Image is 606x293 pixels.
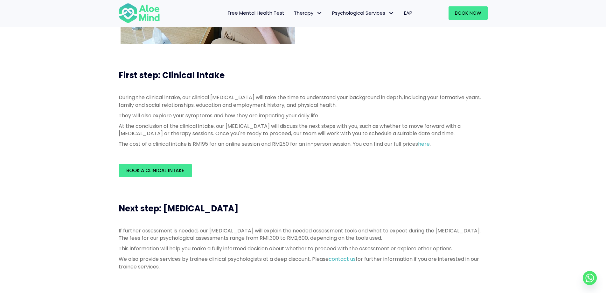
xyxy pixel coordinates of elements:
span: Therapy: submenu [315,9,324,18]
span: Book a Clinical Intake [126,167,184,174]
a: Free Mental Health Test [223,6,289,20]
p: During the clinical intake, our clinical [MEDICAL_DATA] will take the time to understand your bac... [119,94,488,108]
span: Psychological Services: submenu [387,9,396,18]
p: They will also explore your symptoms and how they are impacting your daily life. [119,112,488,119]
img: Aloe mind Logo [119,3,160,24]
span: Therapy [294,10,323,16]
span: EAP [404,10,412,16]
a: EAP [399,6,417,20]
p: This information will help you make a fully informed decision about whether to proceed with the a... [119,245,488,252]
a: contact us [329,255,356,263]
p: We also provide services by trainee clinical psychologists at a deep discount. Please for further... [119,255,488,270]
span: Free Mental Health Test [228,10,284,16]
nav: Menu [168,6,417,20]
a: Whatsapp [583,271,597,285]
p: At the conclusion of the clinical intake, our [MEDICAL_DATA] will discuss the next steps with you... [119,122,488,137]
a: here [418,140,430,148]
span: Psychological Services [332,10,394,16]
a: TherapyTherapy: submenu [289,6,327,20]
span: First step: Clinical Intake [119,70,225,81]
a: Psychological ServicesPsychological Services: submenu [327,6,399,20]
a: Book Now [449,6,488,20]
span: Book Now [455,10,481,16]
p: If further assessment is needed, our [MEDICAL_DATA] will explain the needed assessment tools and ... [119,227,488,242]
p: The cost of a clinical intake is RM195 for an online session and RM250 for an in-person session. ... [119,140,488,148]
a: Book a Clinical Intake [119,164,192,177]
span: Next step: [MEDICAL_DATA] [119,203,239,214]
